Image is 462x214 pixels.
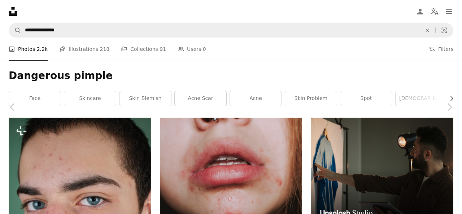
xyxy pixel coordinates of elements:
[175,91,226,106] a: acne scar
[436,23,453,37] button: Visual search
[119,91,171,106] a: skin blemish
[9,23,21,37] button: Search Unsplash
[442,4,456,19] button: Menu
[64,91,116,106] a: skincare
[9,91,61,106] a: face
[340,91,392,106] a: spot
[203,45,206,53] span: 0
[9,23,453,38] form: Find visuals sitewide
[413,4,427,19] a: Log in / Sign up
[419,23,435,37] button: Clear
[9,7,17,16] a: Home — Unsplash
[121,38,166,61] a: Collections 91
[285,91,337,106] a: skin problem
[230,91,282,106] a: acne
[59,38,109,61] a: Illustrations 218
[178,38,206,61] a: Users 0
[100,45,110,53] span: 218
[396,91,447,106] a: [DEMOGRAPHIC_DATA]
[437,73,462,142] a: Next
[427,4,442,19] button: Language
[9,69,453,82] h1: Dangerous pimple
[429,38,453,61] button: Filters
[160,45,166,53] span: 91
